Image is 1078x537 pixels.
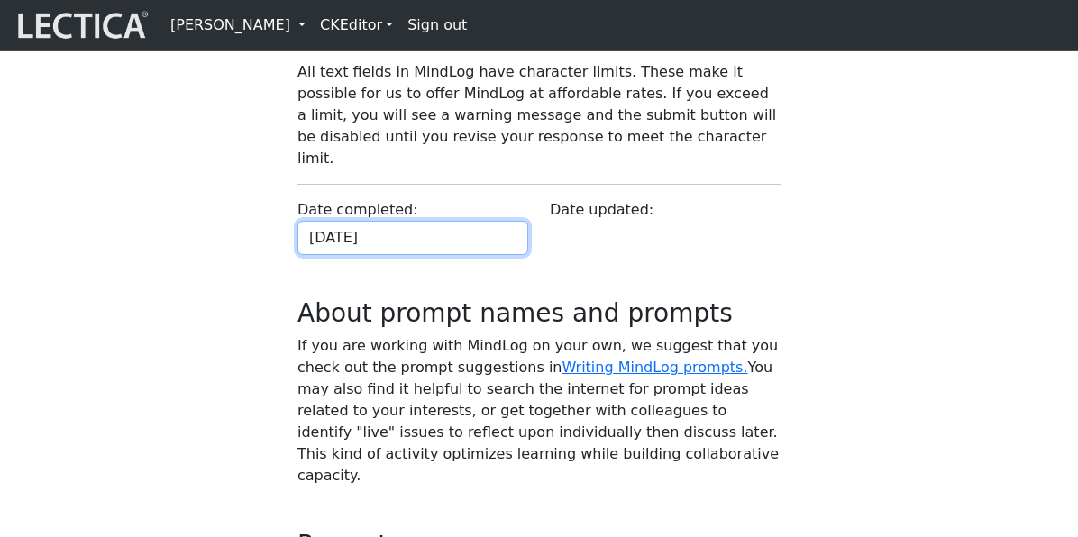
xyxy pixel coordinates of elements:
[562,359,747,376] a: Writing MindLog prompts.
[297,199,418,221] label: Date completed:
[297,335,781,487] p: If you are working with MindLog on your own, we suggest that you check out the prompt suggestions...
[163,7,313,43] a: [PERSON_NAME]
[14,8,149,42] img: lecticalive
[400,7,474,43] a: Sign out
[539,199,791,255] div: Date updated:
[297,61,781,169] p: All text fields in MindLog have character limits. These make it possible for us to offer MindLog ...
[297,298,781,329] h3: About prompt names and prompts
[313,7,400,43] a: CKEditor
